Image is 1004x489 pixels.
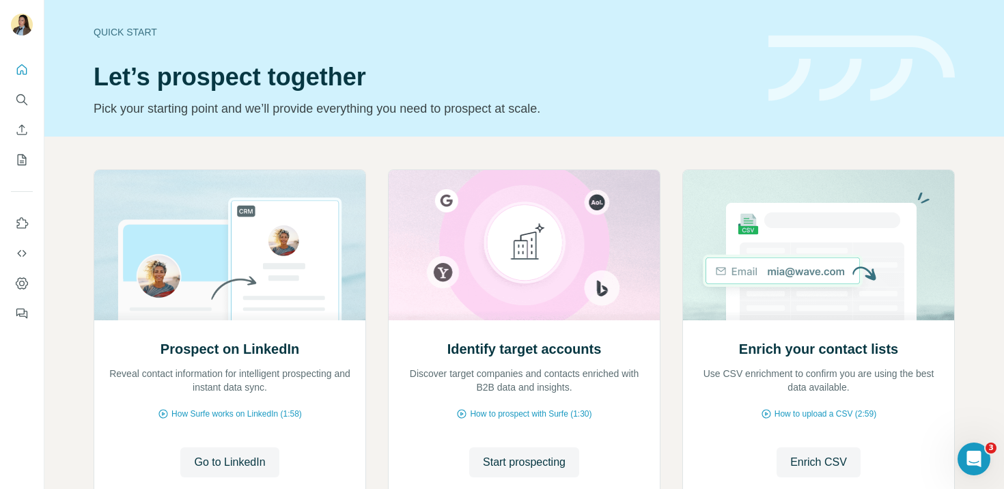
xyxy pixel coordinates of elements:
[958,443,990,475] iframe: Intercom live chat
[470,408,591,420] span: How to prospect with Surfe (1:30)
[447,339,602,359] h2: Identify target accounts
[986,443,996,453] span: 3
[11,271,33,296] button: Dashboard
[11,117,33,142] button: Enrich CSV
[11,148,33,172] button: My lists
[469,447,579,477] button: Start prospecting
[11,301,33,326] button: Feedback
[388,170,660,320] img: Identify target accounts
[180,447,279,477] button: Go to LinkedIn
[775,408,876,420] span: How to upload a CSV (2:59)
[739,339,898,359] h2: Enrich your contact lists
[777,447,861,477] button: Enrich CSV
[682,170,955,320] img: Enrich your contact lists
[94,25,752,39] div: Quick start
[161,339,299,359] h2: Prospect on LinkedIn
[94,170,366,320] img: Prospect on LinkedIn
[790,454,847,471] span: Enrich CSV
[94,99,752,118] p: Pick your starting point and we’ll provide everything you need to prospect at scale.
[11,241,33,266] button: Use Surfe API
[194,454,265,471] span: Go to LinkedIn
[108,367,352,394] p: Reveal contact information for intelligent prospecting and instant data sync.
[94,64,752,91] h1: Let’s prospect together
[171,408,302,420] span: How Surfe works on LinkedIn (1:58)
[11,14,33,36] img: Avatar
[11,57,33,82] button: Quick start
[402,367,646,394] p: Discover target companies and contacts enriched with B2B data and insights.
[697,367,940,394] p: Use CSV enrichment to confirm you are using the best data available.
[483,454,566,471] span: Start prospecting
[768,36,955,102] img: banner
[11,87,33,112] button: Search
[11,211,33,236] button: Use Surfe on LinkedIn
